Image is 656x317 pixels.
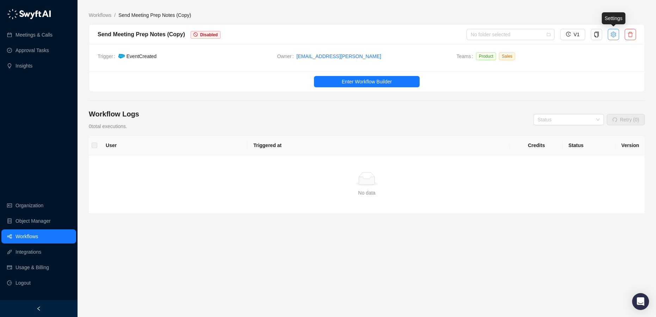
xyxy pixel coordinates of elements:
span: Trigger [98,52,118,60]
button: Enter Workflow Builder [314,76,420,87]
span: Owner [277,52,296,60]
span: Disabled [200,32,218,37]
button: V1 [560,29,585,40]
span: Product [476,52,496,60]
span: copy [594,32,599,37]
span: stop [193,32,198,37]
div: Send Meeting Prep Notes (Copy) [98,30,185,39]
span: delete [627,32,633,37]
span: Send Meeting Prep Notes (Copy) [118,12,191,18]
th: Status [563,136,615,155]
span: history [566,32,571,37]
a: Insights [16,59,32,73]
a: Meetings & Calls [16,28,52,42]
a: Workflows [87,11,113,19]
span: left [36,306,41,311]
span: logout [7,280,12,285]
span: folder [546,32,551,37]
a: [EMAIL_ADDRESS][PERSON_NAME] [296,52,381,60]
a: Integrations [16,245,41,259]
button: Retry (0) [607,114,645,125]
span: V1 [574,31,580,38]
span: Teams [457,52,476,63]
div: Settings [602,12,625,24]
th: Credits [510,136,563,155]
span: Enter Workflow Builder [342,78,392,85]
span: Logout [16,276,31,290]
div: No data [97,189,636,197]
a: Enter Workflow Builder [89,76,644,87]
th: Version [615,136,645,155]
li: / [114,11,116,19]
span: Event Created [126,53,157,59]
span: Sales [499,52,515,60]
a: Object Manager [16,214,51,228]
a: Approval Tasks [16,43,49,57]
span: 0 total executions. [89,123,127,129]
th: User [100,136,248,155]
h4: Workflow Logs [89,109,139,119]
a: Organization [16,198,43,213]
th: Triggered at [248,136,510,155]
a: Workflows [16,229,38,243]
span: setting [611,32,616,37]
a: Usage & Billing [16,260,49,274]
div: Open Intercom Messenger [632,293,649,310]
img: logo-05li4sbe.png [7,9,51,19]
